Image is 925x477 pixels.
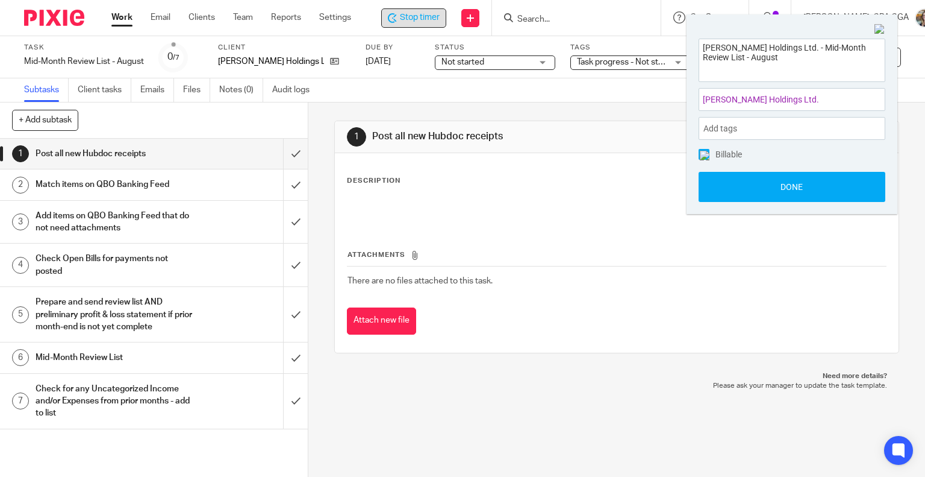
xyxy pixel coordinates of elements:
a: Notes (0) [219,78,263,102]
h1: Check for any Uncategorized Income and/or Expenses from prior months - add to list [36,380,193,423]
div: 6 [12,349,29,366]
small: /7 [173,54,179,61]
label: Status [435,43,555,52]
a: Work [111,11,132,24]
label: Client [218,43,350,52]
a: Email [151,11,170,24]
h1: Prepare and send review list AND preliminary profit & loss statement if prior month-end is not ye... [36,293,193,336]
a: Team [233,11,253,24]
p: [PERSON_NAME] Holdings Ltd. [218,55,324,68]
label: Task [24,43,144,52]
div: Mid-Month Review List - August [24,55,144,68]
h1: Post all new Hubdoc receipts [372,130,642,143]
div: 7 [12,393,29,409]
h1: Match items on QBO Banking Feed [36,175,193,194]
div: 3 [12,213,29,230]
div: Stanhope-Wedgwood Holdings Ltd. - Mid-Month Review List - August [381,8,446,28]
div: 0 [167,50,179,64]
div: 1 [12,145,29,162]
span: [PERSON_NAME] Holdings Ltd. [703,93,855,106]
a: Clients [188,11,215,24]
label: Due by [366,43,420,52]
span: There are no files attached to this task. [347,277,493,285]
input: Search [516,14,624,25]
textarea: [PERSON_NAME] Holdings Ltd. - Mid-Month Review List - August [699,39,885,78]
h1: Check Open Bills for payments not posted [36,250,193,280]
a: Client tasks [78,78,131,102]
span: Task progress - Not started + 2 [577,58,691,66]
a: Emails [140,78,174,102]
div: 5 [12,306,29,323]
span: Billable [715,150,742,159]
p: Need more details? [346,371,888,381]
span: Get Support [690,13,737,22]
h1: Add items on QBO Banking Feed that do not need attachments [36,207,193,238]
label: Tags [570,43,691,52]
span: Not started [441,58,484,66]
a: Audit logs [272,78,319,102]
button: + Add subtask [12,110,78,130]
img: checked.png [700,151,709,160]
a: Reports [271,11,301,24]
h1: Mid-Month Review List [36,349,193,367]
p: Description [347,176,400,186]
a: Settings [319,11,351,24]
a: Files [183,78,210,102]
button: Attach new file [347,308,416,335]
span: Stop timer [400,11,440,24]
h1: Post all new Hubdoc receipts [36,145,193,163]
p: [PERSON_NAME], CPA CGA [803,11,909,24]
span: Attachments [347,251,405,258]
span: [DATE] [366,57,391,66]
img: Pixie [24,10,84,26]
div: 1 [347,127,366,147]
span: Add tags [703,119,743,138]
p: Please ask your manager to update the task template. [346,381,888,391]
a: Subtasks [24,78,69,102]
div: 2 [12,177,29,194]
img: Close [874,24,885,35]
button: Done [699,172,885,202]
div: 4 [12,257,29,274]
div: Project: Stanhope-Wedgwood Holdings Ltd. [699,88,885,111]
